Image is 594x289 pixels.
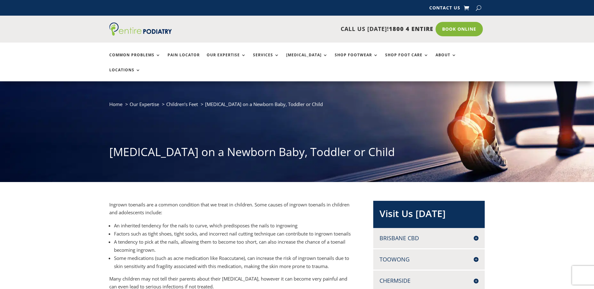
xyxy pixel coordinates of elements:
[114,254,353,270] li: Some medications (such as acne medication like Roaccutane), can increase the risk of ingrown toen...
[436,53,457,66] a: About
[429,6,460,13] a: Contact Us
[380,256,478,263] h4: Toowong
[130,101,159,107] a: Our Expertise
[253,53,279,66] a: Services
[385,53,429,66] a: Shop Foot Care
[205,101,323,107] span: [MEDICAL_DATA] on a Newborn Baby, Toddler or Child
[335,53,378,66] a: Shop Footwear
[196,25,433,33] p: CALL US [DATE]!
[109,201,353,221] p: Ingrown toenails are a common condition that we treat in children. Some causes of ingrown toenail...
[389,25,433,33] span: 1800 4 ENTIRE
[109,100,485,113] nav: breadcrumb
[380,234,478,242] h4: Brisbane CBD
[168,53,200,66] a: Pain Locator
[109,53,161,66] a: Common Problems
[286,53,328,66] a: [MEDICAL_DATA]
[109,144,485,163] h1: [MEDICAL_DATA] on a Newborn Baby, Toddler or Child
[436,22,483,36] a: Book Online
[114,238,353,254] li: A tendency to pick at the nails, allowing them to become too short, can also increase the chance ...
[109,101,122,107] a: Home
[109,23,172,36] img: logo (1)
[109,31,172,37] a: Entire Podiatry
[380,207,478,223] h2: Visit Us [DATE]
[114,221,353,230] li: An inherited tendency for the nails to curve, which predisposes the nails to ingrowing
[207,53,246,66] a: Our Expertise
[109,68,141,81] a: Locations
[380,277,478,285] h4: Chermside
[166,101,198,107] a: Children’s Feet
[114,230,353,238] li: Factors such as tight shoes, tight socks, and incorrect nail cutting technique can contribute to ...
